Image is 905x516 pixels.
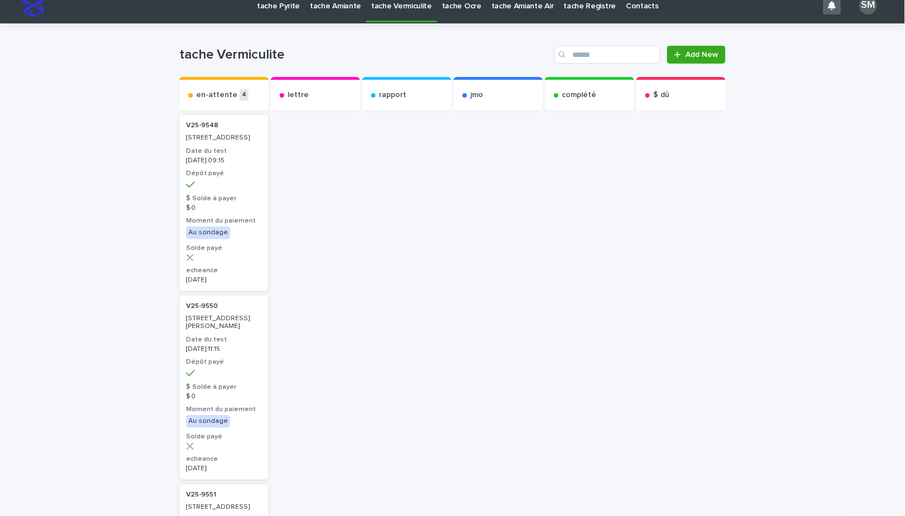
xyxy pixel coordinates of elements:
[186,358,262,366] h3: Dépôt payé
[379,90,406,100] p: rapport
[186,335,262,344] h3: Date du test
[470,90,483,100] p: jmo
[186,315,262,331] p: [STREET_ADDRESS][PERSON_NAME]
[186,465,262,472] p: [DATE]
[186,226,230,239] div: Au sondage
[240,89,249,101] p: 4
[554,46,660,64] input: Search
[186,169,262,178] h3: Dépôt payé
[186,432,262,441] h3: Solde payé
[186,491,216,499] p: V25-9551
[179,47,550,63] h1: tache Vermiculite
[685,51,718,59] span: Add New
[186,194,262,203] h3: $ Solde à payer
[186,266,262,275] h3: echeance
[186,147,262,156] h3: Date du test
[562,90,596,100] p: complété
[667,46,726,64] a: Add New
[186,244,262,253] h3: Solde payé
[179,296,269,480] a: V25-9550 [STREET_ADDRESS][PERSON_NAME]Date du test[DATE] 11:15Dépôt payé$ Solde à payer$ 0Moment ...
[186,157,262,165] p: [DATE] 09:15
[186,345,262,353] p: [DATE] 11:15
[186,455,262,464] h3: echeance
[186,383,262,392] h3: $ Solde à payer
[186,276,262,284] p: [DATE]
[186,204,262,212] p: $ 0
[196,90,237,100] p: en-attente
[186,122,218,129] p: V25-9548
[179,115,269,291] a: V25-9548 [STREET_ADDRESS]Date du test[DATE] 09:15Dépôt payé$ Solde à payer$ 0Moment du paiementAu...
[186,415,230,427] div: Au sondage
[186,302,218,310] p: V25-9550
[288,90,309,100] p: lettre
[186,134,262,142] p: [STREET_ADDRESS]
[186,503,262,511] p: [STREET_ADDRESS]
[186,216,262,225] h3: Moment du paiement
[186,405,262,414] h3: Moment du paiement
[653,90,669,100] p: $ dû
[186,393,262,401] p: $ 0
